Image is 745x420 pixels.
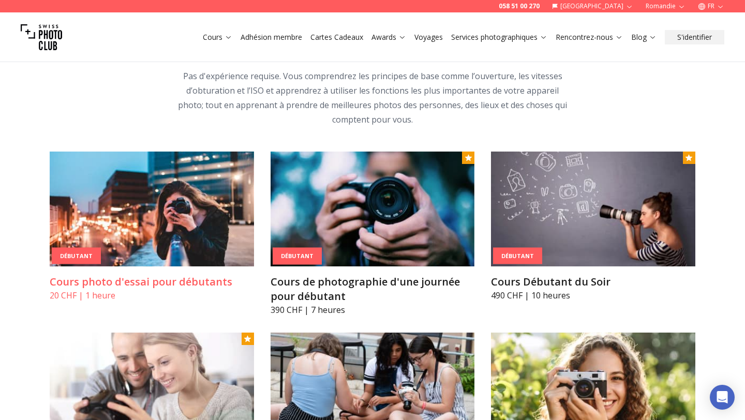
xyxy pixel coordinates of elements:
[236,30,306,44] button: Adhésion membre
[451,32,547,42] a: Services photographiques
[371,32,406,42] a: Awards
[491,289,695,302] p: 490 CHF | 10 heures
[627,30,661,44] button: Blog
[199,30,236,44] button: Cours
[367,30,410,44] button: Awards
[306,30,367,44] button: Cartes Cadeaux
[491,152,695,266] img: Cours Débutant du Soir
[178,70,567,125] span: Pas d'expérience requise. Vous comprendrez les principes de base comme l’ouverture, les vitesses ...
[665,30,724,44] button: S'identifier
[499,2,540,10] a: 058 51 00 270
[241,32,302,42] a: Adhésion membre
[491,152,695,302] a: Cours Débutant du SoirDébutantCours Débutant du Soir490 CHF | 10 heures
[491,275,695,289] h3: Cours Débutant du Soir
[310,32,363,42] a: Cartes Cadeaux
[271,152,475,316] a: Cours de photographie d'une journée pour débutantDébutantCours de photographie d'une journée pour...
[631,32,657,42] a: Blog
[50,289,254,302] p: 20 CHF | 1 heure
[203,32,232,42] a: Cours
[493,247,542,264] div: Débutant
[710,385,735,410] div: Open Intercom Messenger
[447,30,552,44] button: Services photographiques
[50,275,254,289] h3: Cours photo d'essai pour débutants
[552,30,627,44] button: Rencontrez-nous
[271,152,475,266] img: Cours de photographie d'une journée pour débutant
[271,304,475,316] p: 390 CHF | 7 heures
[556,32,623,42] a: Rencontrez-nous
[271,275,475,304] h3: Cours de photographie d'une journée pour débutant
[273,248,322,265] div: Débutant
[21,17,62,58] img: Swiss photo club
[50,152,254,302] a: Cours photo d'essai pour débutantsDébutantCours photo d'essai pour débutants20 CHF | 1 heure
[410,30,447,44] button: Voyages
[50,152,254,266] img: Cours photo d'essai pour débutants
[414,32,443,42] a: Voyages
[52,247,101,264] div: Débutant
